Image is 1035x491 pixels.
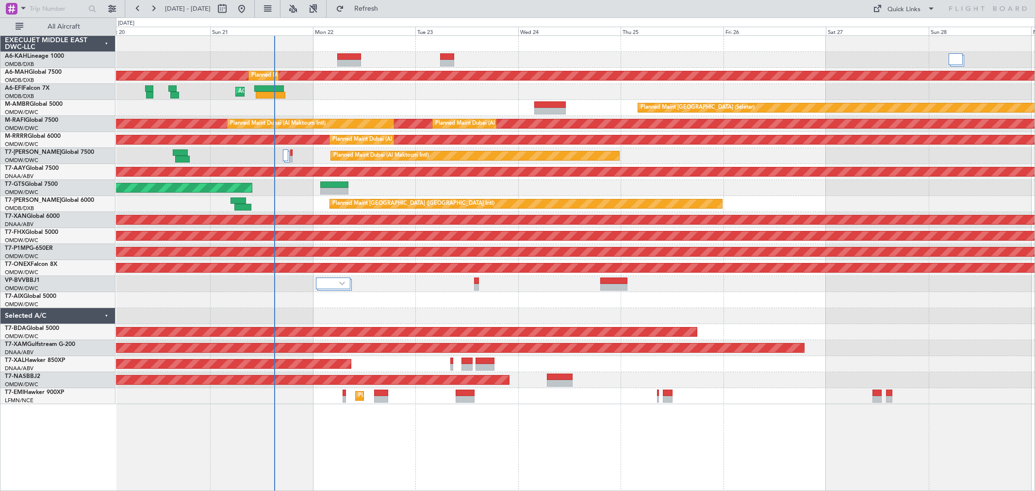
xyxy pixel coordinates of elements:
[5,69,29,75] span: A6-MAH
[5,125,38,132] a: OMDW/DWC
[5,278,40,283] a: VP-BVVBBJ1
[621,27,723,35] div: Thu 25
[5,390,64,395] a: T7-EMIHawker 900XP
[358,389,451,403] div: Planned Maint [GEOGRAPHIC_DATA]
[5,61,34,68] a: OMDB/DXB
[5,53,64,59] a: A6-KAHLineage 1000
[5,301,38,308] a: OMDW/DWC
[332,196,494,211] div: Planned Maint [GEOGRAPHIC_DATA] ([GEOGRAPHIC_DATA] Intl)
[5,229,58,235] a: T7-FHXGlobal 5000
[5,374,40,379] a: T7-NASBBJ2
[5,269,38,276] a: OMDW/DWC
[5,101,63,107] a: M-AMBRGlobal 5000
[5,342,75,347] a: T7-XAMGulfstream G-200
[518,27,621,35] div: Wed 24
[30,1,85,16] input: Trip Number
[5,181,58,187] a: T7-GTSGlobal 7500
[723,27,826,35] div: Fri 26
[5,245,29,251] span: T7-P1MP
[5,133,28,139] span: M-RRRR
[331,1,390,16] button: Refresh
[641,100,755,115] div: Planned Maint [GEOGRAPHIC_DATA] (Seletar)
[5,253,38,260] a: OMDW/DWC
[5,165,59,171] a: T7-AAYGlobal 7500
[5,173,33,180] a: DNAA/ABV
[5,133,61,139] a: M-RRRRGlobal 6000
[118,19,134,28] div: [DATE]
[25,23,102,30] span: All Aircraft
[5,101,30,107] span: M-AMBR
[339,281,345,285] img: arrow-gray.svg
[332,132,428,147] div: Planned Maint Dubai (Al Maktoum Intl)
[5,93,34,100] a: OMDB/DXB
[108,27,210,35] div: Sat 20
[5,197,94,203] a: T7-[PERSON_NAME]Global 6000
[5,197,61,203] span: T7-[PERSON_NAME]
[5,237,38,244] a: OMDW/DWC
[5,221,33,228] a: DNAA/ABV
[5,262,57,267] a: T7-ONEXFalcon 8X
[415,27,518,35] div: Tue 23
[5,141,38,148] a: OMDW/DWC
[5,157,38,164] a: OMDW/DWC
[5,397,33,404] a: LFMN/NCE
[5,294,56,299] a: T7-AIXGlobal 5000
[5,245,53,251] a: T7-P1MPG-650ER
[5,117,25,123] span: M-RAFI
[5,213,27,219] span: T7-XAN
[5,85,23,91] span: A6-EFI
[5,381,38,388] a: OMDW/DWC
[5,390,24,395] span: T7-EMI
[5,358,65,363] a: T7-XALHawker 850XP
[5,109,38,116] a: OMDW/DWC
[5,342,27,347] span: T7-XAM
[435,116,531,131] div: Planned Maint Dubai (Al Maktoum Intl)
[313,27,415,35] div: Mon 22
[887,5,920,15] div: Quick Links
[5,213,60,219] a: T7-XANGlobal 6000
[5,326,26,331] span: T7-BDA
[929,27,1031,35] div: Sun 28
[210,27,312,35] div: Sun 21
[5,333,38,340] a: OMDW/DWC
[5,189,38,196] a: OMDW/DWC
[5,181,25,187] span: T7-GTS
[5,349,33,356] a: DNAA/ABV
[5,278,26,283] span: VP-BVV
[5,326,59,331] a: T7-BDAGlobal 5000
[5,374,26,379] span: T7-NAS
[230,116,326,131] div: Planned Maint Dubai (Al Maktoum Intl)
[5,69,62,75] a: A6-MAHGlobal 7500
[5,165,26,171] span: T7-AAY
[5,149,94,155] a: T7-[PERSON_NAME]Global 7500
[5,294,23,299] span: T7-AIX
[5,365,33,372] a: DNAA/ABV
[346,5,387,12] span: Refresh
[5,229,25,235] span: T7-FHX
[5,85,49,91] a: A6-EFIFalcon 7X
[333,148,429,163] div: Planned Maint Dubai (Al Maktoum Intl)
[11,19,105,34] button: All Aircraft
[5,262,31,267] span: T7-ONEX
[826,27,928,35] div: Sat 27
[5,149,61,155] span: T7-[PERSON_NAME]
[251,68,413,83] div: Planned Maint [GEOGRAPHIC_DATA] ([GEOGRAPHIC_DATA] Intl)
[5,77,34,84] a: OMDB/DXB
[5,53,27,59] span: A6-KAH
[868,1,940,16] button: Quick Links
[5,205,34,212] a: OMDB/DXB
[238,84,266,99] div: AOG Maint
[5,117,58,123] a: M-RAFIGlobal 7500
[5,358,25,363] span: T7-XAL
[5,285,38,292] a: OMDW/DWC
[165,4,211,13] span: [DATE] - [DATE]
